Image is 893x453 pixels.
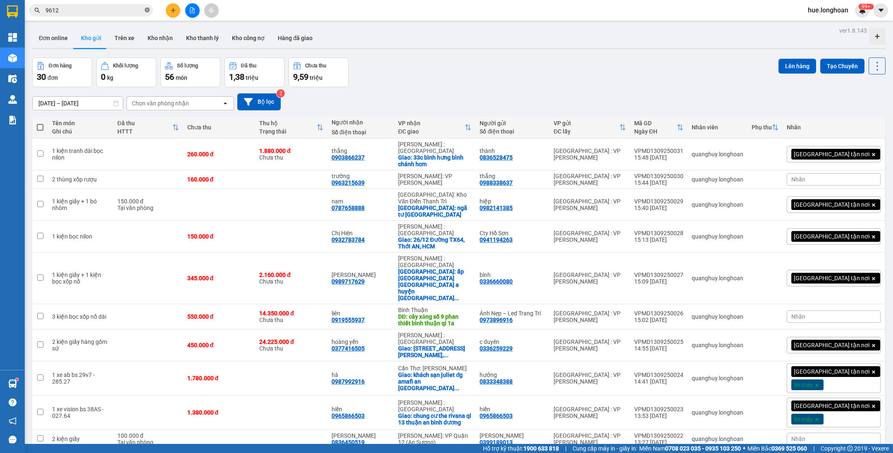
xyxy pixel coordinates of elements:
div: Tại văn phòng [117,439,179,446]
div: [PERSON_NAME] : [GEOGRAPHIC_DATA] [398,223,472,236]
div: Chị Hiên [332,230,390,236]
span: Nhãn [791,313,805,320]
div: 450.000 đ [187,342,251,348]
input: Select a date range. [33,97,123,110]
div: [PERSON_NAME]: VP Quận 12 (An Sương) [398,432,472,446]
span: [GEOGRAPHIC_DATA] tận nơi [794,368,869,375]
button: Trên xe [108,28,141,48]
div: [GEOGRAPHIC_DATA] : VP [PERSON_NAME] [554,198,626,211]
div: 0377416505 [332,345,365,352]
div: 0919555937 [332,317,365,323]
div: quanghuy.longhoan [692,151,743,157]
sup: 379 [858,4,874,10]
div: hiền [480,406,545,412]
div: VPMD1309250024 [634,372,683,378]
div: [GEOGRAPHIC_DATA] : VP [PERSON_NAME] [554,310,626,323]
div: 0903866237 [332,154,365,161]
div: 15:13 [DATE] [634,236,683,243]
div: c duyên [480,339,545,345]
div: Cty Hồ Sơn [480,230,545,236]
th: Toggle SortBy [747,117,783,138]
div: 0833348388 [480,378,513,385]
div: 160.000 đ [187,176,251,183]
span: plus [170,7,176,13]
div: [GEOGRAPHIC_DATA] : VP [PERSON_NAME] [554,173,626,186]
div: 24.225.000 đ [259,339,323,345]
span: ⚪️ [743,447,745,450]
div: 1.780.000 đ [187,375,251,381]
div: 0336259229 [480,345,513,352]
div: [GEOGRAPHIC_DATA] : VP [PERSON_NAME] [554,406,626,419]
div: Người nhận [332,119,390,126]
div: ver 1.8.143 [839,26,867,35]
span: kg [107,74,113,81]
button: aim [204,3,219,18]
div: VP gửi [554,120,619,126]
th: Toggle SortBy [549,117,630,138]
div: quanghuy.longhoan [692,176,743,183]
div: Mã GD [634,120,677,126]
div: quanghuy.longhoan [692,436,743,442]
div: VPMD1309250028 [634,230,683,236]
div: Nhãn [787,124,881,131]
div: Giao: khách sạn juliet đg amafi an thới phú quốc kiên giang [398,372,472,391]
img: logo-vxr [7,5,18,18]
div: Tạo kho hàng mới [869,28,886,45]
span: 56 [165,72,174,82]
span: ... [444,352,449,358]
sup: 1 [16,378,18,381]
div: Giao: ấp tân phong xã thành thới a huyện mỏ cày nam bến tre [398,268,472,301]
div: 14:55 [DATE] [634,345,683,352]
div: quanghuy.longhoan [692,313,743,320]
span: Nhãn [791,176,805,183]
div: 13:53 [DATE] [634,412,683,419]
div: 260.000 đ [187,151,251,157]
div: [PERSON_NAME] : [GEOGRAPHIC_DATA] [398,399,472,412]
span: món [176,74,187,81]
button: Hàng đã giao [271,28,319,48]
img: warehouse-icon [8,95,17,104]
span: close-circle [145,7,150,12]
img: icon-new-feature [859,7,866,14]
div: VPMD1309250031 [634,148,683,154]
div: 1 kiện tranh dài bọc nilon [52,148,109,161]
div: [PERSON_NAME] : [GEOGRAPHIC_DATA] [398,332,472,345]
div: [GEOGRAPHIC_DATA] : VP [PERSON_NAME] [554,148,626,161]
th: Toggle SortBy [630,117,688,138]
button: Kho gửi [74,28,108,48]
div: [GEOGRAPHIC_DATA] : VP [PERSON_NAME] [554,339,626,352]
div: 15:09 [DATE] [634,278,683,285]
div: 15:02 [DATE] [634,317,683,323]
div: ĐC lấy [554,128,619,135]
div: 1 xe vision bs 38AS - 027.64 [52,406,109,419]
div: Số điện thoại [332,129,390,136]
div: quanghuy.longhoan [692,233,743,240]
svg: open [222,100,229,107]
div: 0965866503 [480,412,513,419]
div: thắng [480,173,545,179]
button: Bộ lọc [237,93,281,110]
button: Tạo Chuyến [820,59,864,74]
div: thành [480,148,545,154]
div: VPMD1309250025 [634,339,683,345]
span: Cung cấp máy in - giấy in: [573,444,637,453]
div: Trạng thái [259,128,317,135]
span: Nhãn [791,436,805,442]
div: quanghuy.longhoan [692,201,743,208]
button: Chưa thu9,59 triệu [289,57,349,87]
div: quanghuy.longhoan [692,342,743,348]
div: 15:44 [DATE] [634,179,683,186]
div: Chưa thu [259,339,323,352]
div: Cần Thơ: [PERSON_NAME] [398,365,472,372]
div: 3 kiện bọc xốp nổ dài [52,313,109,320]
span: [GEOGRAPHIC_DATA] tận nơi [794,402,869,410]
div: Tạ Phương [480,432,545,439]
span: Xe máy [794,381,813,389]
span: caret-down [877,7,885,14]
div: Ánh Nẹp – Led Trang Trí [480,310,545,317]
span: Hỗ trợ kỹ thuật: [483,444,559,453]
div: 0965866503 [332,412,365,419]
span: ... [454,295,459,301]
div: 14:41 [DATE] [634,378,683,385]
div: Số lượng [177,63,198,69]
